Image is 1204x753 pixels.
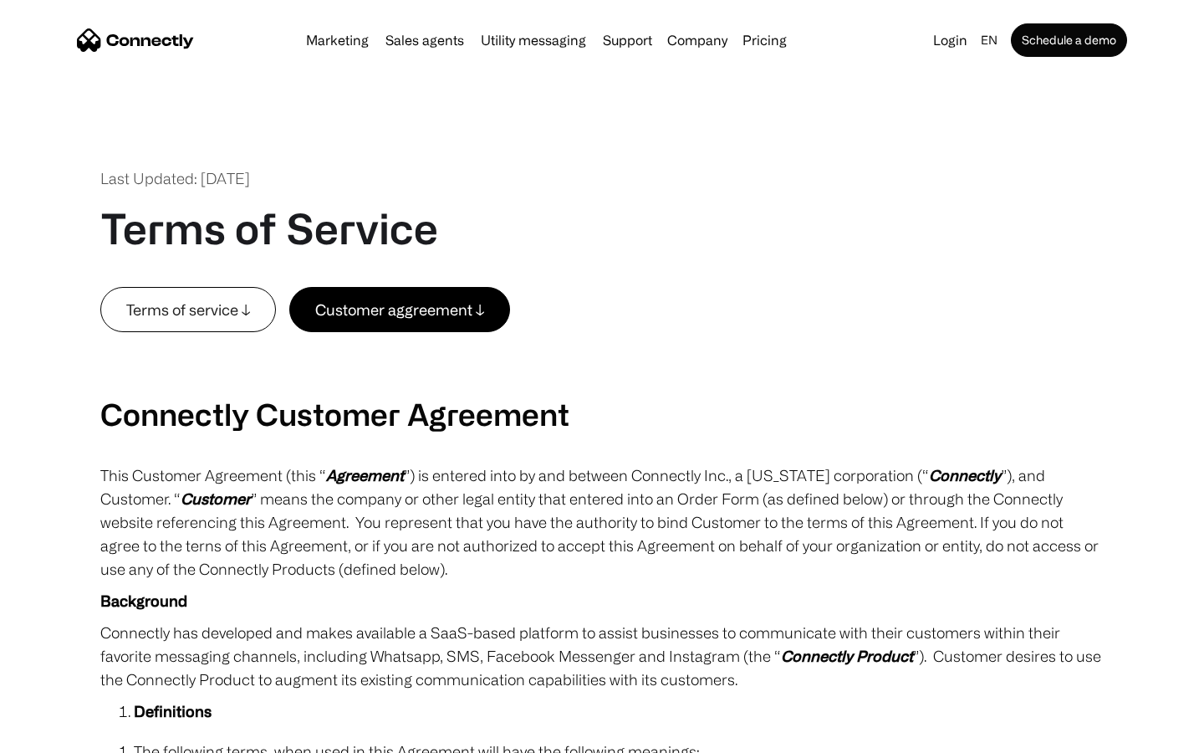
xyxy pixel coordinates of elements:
[315,298,484,321] div: Customer aggreement ↓
[326,467,404,484] em: Agreement
[926,28,974,52] a: Login
[17,722,100,747] aside: Language selected: English
[33,724,100,747] ul: Language list
[100,364,1104,387] p: ‍
[100,396,1104,432] h2: Connectly Customer Agreement
[100,592,187,609] strong: Background
[134,703,212,720] strong: Definitions
[1011,23,1127,57] a: Schedule a demo
[181,490,251,507] em: Customer
[929,467,1001,484] em: Connectly
[736,33,793,47] a: Pricing
[100,203,438,254] h1: Terms of Service
[100,167,250,190] div: Last Updated: [DATE]
[100,464,1104,581] p: This Customer Agreement (this “ ”) is entered into by and between Connectly Inc., a [US_STATE] co...
[299,33,375,47] a: Marketing
[667,28,727,52] div: Company
[379,33,471,47] a: Sales agents
[781,648,913,664] em: Connectly Product
[981,28,997,52] div: en
[474,33,593,47] a: Utility messaging
[100,332,1104,356] p: ‍
[126,298,250,321] div: Terms of service ↓
[100,621,1104,691] p: Connectly has developed and makes available a SaaS-based platform to assist businesses to communi...
[596,33,659,47] a: Support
